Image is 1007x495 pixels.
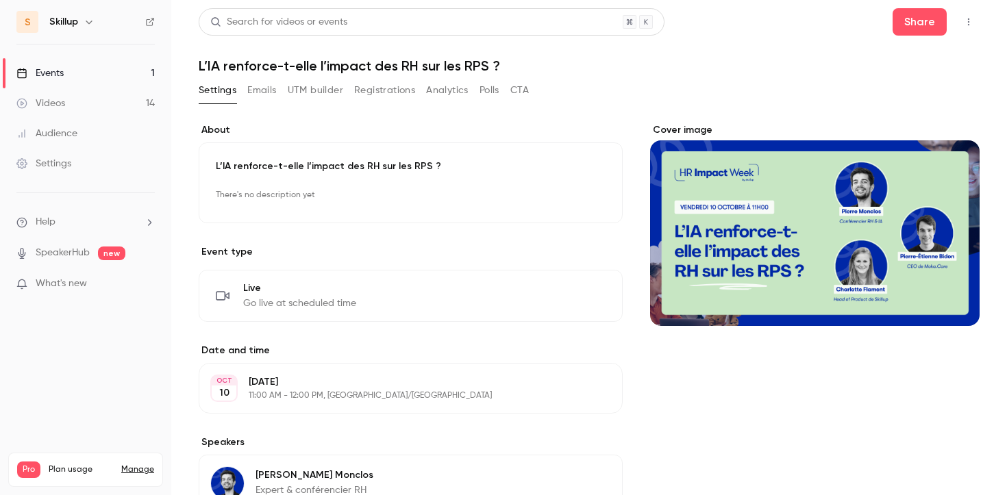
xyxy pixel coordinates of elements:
span: Help [36,215,55,229]
button: Analytics [426,79,469,101]
label: Speakers [199,435,623,449]
label: About [199,123,623,137]
span: Live [243,281,356,295]
h6: Skillup [49,15,78,29]
a: SpeakerHub [36,246,90,260]
span: S [25,15,31,29]
button: Registrations [354,79,415,101]
p: There's no description yet [216,184,606,206]
button: CTA [510,79,529,101]
li: help-dropdown-opener [16,215,155,229]
span: new [98,246,125,260]
button: Polls [480,79,499,101]
p: L’IA renforce-t-elle l’impact des RH sur les RPS ? [216,160,606,173]
p: Event type [199,245,623,259]
p: [PERSON_NAME] Monclos [256,468,373,482]
span: Pro [17,461,40,478]
p: [DATE] [249,375,550,389]
div: Settings [16,157,71,170]
h1: L’IA renforce-t-elle l’impact des RH sur les RPS ? [199,58,980,74]
a: Manage [121,464,154,475]
div: Events [16,66,64,80]
div: OCT [212,376,236,385]
label: Date and time [199,344,623,357]
button: Share [893,8,947,36]
p: 10 [219,386,229,400]
label: Cover image [650,123,980,137]
button: Settings [199,79,236,101]
button: UTM builder [288,79,343,101]
iframe: Noticeable Trigger [138,278,155,290]
section: Cover image [650,123,980,326]
div: Videos [16,97,65,110]
button: Emails [247,79,276,101]
span: Plan usage [49,464,113,475]
span: Go live at scheduled time [243,296,356,310]
div: Audience [16,127,77,140]
div: Search for videos or events [210,15,347,29]
p: 11:00 AM - 12:00 PM, [GEOGRAPHIC_DATA]/[GEOGRAPHIC_DATA] [249,390,550,401]
span: What's new [36,277,87,291]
